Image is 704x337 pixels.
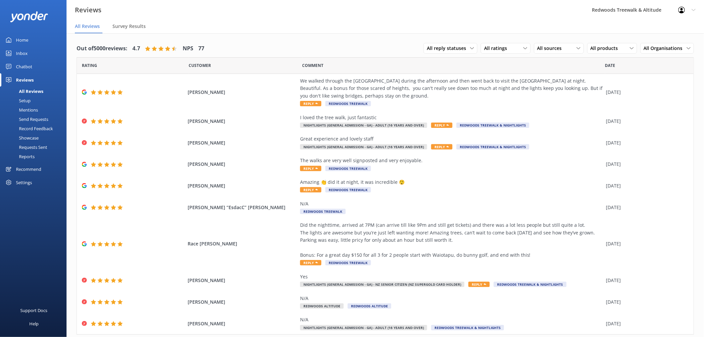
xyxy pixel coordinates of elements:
div: Showcase [4,133,39,143]
a: Showcase [4,133,67,143]
span: Date [82,62,97,69]
div: [DATE] [606,89,685,96]
span: [PERSON_NAME] “EsdacC” [PERSON_NAME] [188,204,297,211]
div: All Reviews [4,87,43,96]
div: Requests Sent [4,143,47,152]
span: Redwoods Treewalk [300,209,346,214]
span: Nightlights (General Admission - GA) - Adult (16 years and over) [300,144,427,150]
span: All ratings [484,45,511,52]
span: [PERSON_NAME] [188,89,297,96]
span: All reply statuses [427,45,470,52]
div: Send Requests [4,115,48,124]
div: Home [16,33,28,47]
a: Record Feedback [4,124,67,133]
span: [PERSON_NAME] [188,161,297,168]
div: [DATE] [606,240,685,247]
a: All Reviews [4,87,67,96]
a: Send Requests [4,115,67,124]
div: We walked through the [GEOGRAPHIC_DATA] during the afternoon and then went back to visit the [GEO... [300,77,603,100]
span: Reply [300,166,321,171]
span: Survey Results [112,23,146,30]
div: [DATE] [606,204,685,211]
div: N/A [300,316,603,323]
div: Mentions [4,105,38,115]
span: Reply [468,282,490,287]
span: Date [189,62,211,69]
div: Reviews [16,73,34,87]
div: Setup [4,96,31,105]
div: Record Feedback [4,124,53,133]
a: Mentions [4,105,67,115]
div: Yes [300,273,603,280]
span: Redwoods Treewalk & Nightlights [456,123,529,128]
div: The walks are very well signposted and very enjoyable. [300,157,603,164]
span: [PERSON_NAME] [188,182,297,189]
span: Redwoods Treewalk [325,187,371,192]
h3: Reviews [75,5,101,15]
span: All Reviews [75,23,100,30]
div: [DATE] [606,298,685,306]
h4: Out of 5000 reviews: [77,44,127,53]
span: Nightlights (General Admission - GA) - Adult (16 years and over) [300,325,427,330]
a: Requests Sent [4,143,67,152]
a: Setup [4,96,67,105]
span: Reply [431,144,452,150]
div: Chatbot [16,60,32,73]
div: Inbox [16,47,28,60]
div: Amazing 👏 did it at night, it was incredible 😲 [300,178,603,186]
div: [DATE] [606,277,685,284]
span: Reply [431,123,452,128]
div: Recommend [16,163,41,176]
a: Reports [4,152,67,161]
span: [PERSON_NAME] [188,320,297,327]
div: Settings [16,176,32,189]
span: Race [PERSON_NAME] [188,240,297,247]
div: N/A [300,295,603,302]
span: All sources [537,45,566,52]
h4: 77 [198,44,204,53]
span: Nightlights (General Admission - GA) - Adult (16 years and over) [300,123,427,128]
span: Reply [300,187,321,192]
div: Did the nighttime, arrived at 7PM (can arrive till like 9Pm and still get tickets) and there was ... [300,221,603,259]
span: Reply [300,260,321,265]
span: Nightlights (General Admission - GA) - NZ Senior Citizen (NZ SuperGold Card Holder) [300,282,464,287]
div: [DATE] [606,182,685,189]
span: Question [302,62,324,69]
span: [PERSON_NAME] [188,139,297,147]
h4: 4.7 [132,44,140,53]
div: Reports [4,152,35,161]
span: All products [591,45,622,52]
span: Redwoods Altitude [348,303,391,309]
div: [DATE] [606,118,685,125]
span: [PERSON_NAME] [188,277,297,284]
span: [PERSON_NAME] [188,298,297,306]
span: Reply [300,101,321,106]
span: Redwoods Treewalk [325,101,371,106]
span: Redwoods Treewalk & Nightlights [431,325,504,330]
span: Redwoods Treewalk [325,260,371,265]
h4: NPS [183,44,193,53]
div: Support Docs [21,304,48,317]
div: N/A [300,200,603,207]
span: Redwoods Treewalk [325,166,371,171]
img: yonder-white-logo.png [10,11,48,22]
div: [DATE] [606,161,685,168]
span: [PERSON_NAME] [188,118,297,125]
div: Great experience and lovely staff [300,135,603,143]
span: Redwoods Treewalk & Nightlights [494,282,567,287]
div: I loved the tree walk, just fantastic [300,114,603,121]
div: [DATE] [606,320,685,327]
span: Date [605,62,616,69]
div: [DATE] [606,139,685,147]
div: Help [29,317,39,330]
span: Redwoods Treewalk & Nightlights [456,144,529,150]
span: All Organisations [644,45,687,52]
span: Redwoods Altitude [300,303,344,309]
